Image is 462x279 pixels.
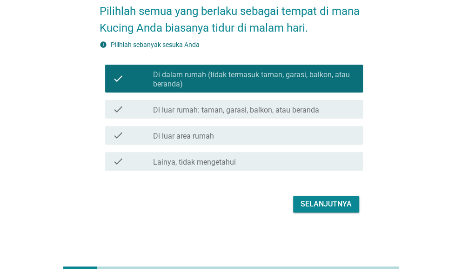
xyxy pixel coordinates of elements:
div: Selanjutnya [301,199,352,210]
i: check [113,104,124,115]
i: check [113,156,124,167]
label: Di dalam rumah (tidak termasuk taman, garasi, balkon, atau beranda) [153,70,355,89]
i: info [100,41,107,48]
i: check [113,68,124,89]
i: check [113,130,124,141]
label: Pilihlah sebanyak sesuka Anda [111,41,200,48]
label: Lainya, tidak mengetahui [153,158,236,167]
label: Di luar rumah: taman, garasi, balkon, atau beranda [153,106,319,115]
label: Di luar area rumah [153,132,214,141]
button: Selanjutnya [293,196,359,213]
